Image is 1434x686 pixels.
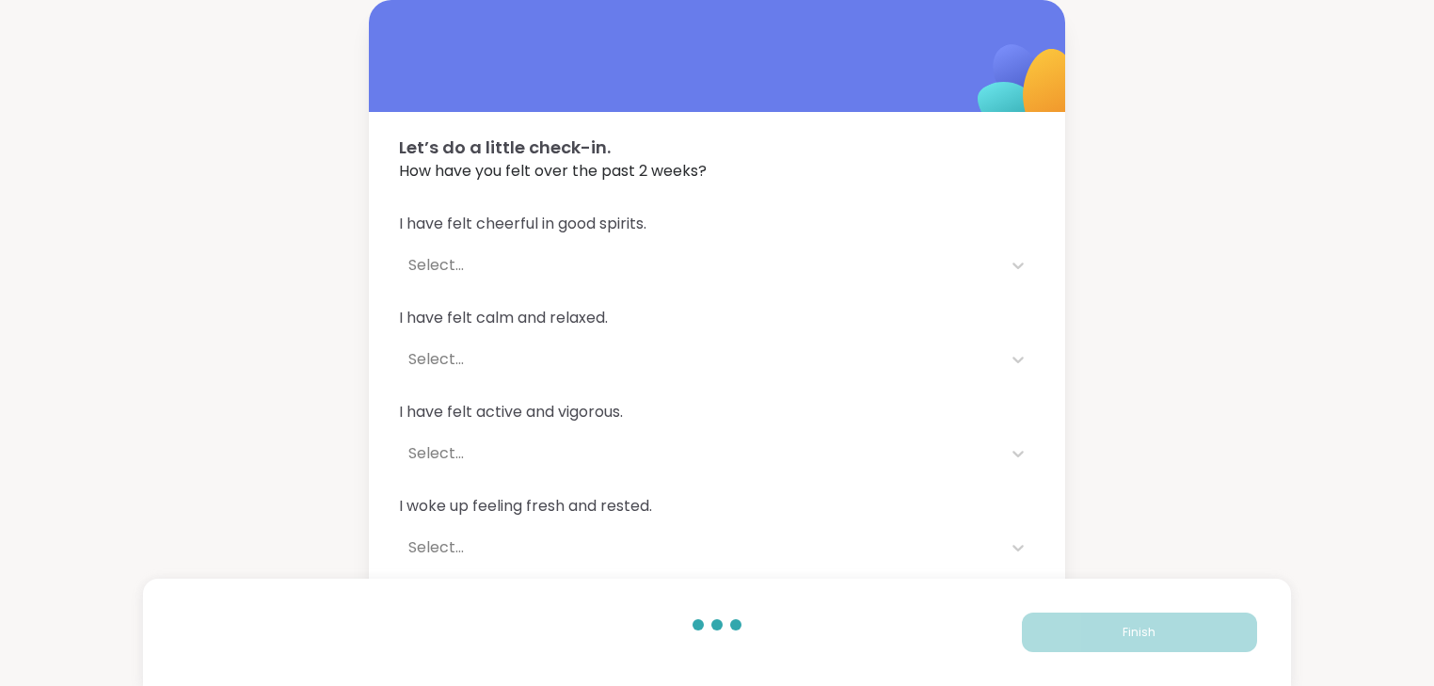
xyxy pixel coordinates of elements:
[399,307,1035,329] span: I have felt calm and relaxed.
[408,442,992,465] div: Select...
[399,135,1035,160] span: Let’s do a little check-in.
[408,536,992,559] div: Select...
[1022,613,1257,652] button: Finish
[399,401,1035,423] span: I have felt active and vigorous.
[408,348,992,371] div: Select...
[399,495,1035,518] span: I woke up feeling fresh and rested.
[408,254,992,277] div: Select...
[1123,624,1155,641] span: Finish
[399,213,1035,235] span: I have felt cheerful in good spirits.
[399,160,1035,183] span: How have you felt over the past 2 weeks?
